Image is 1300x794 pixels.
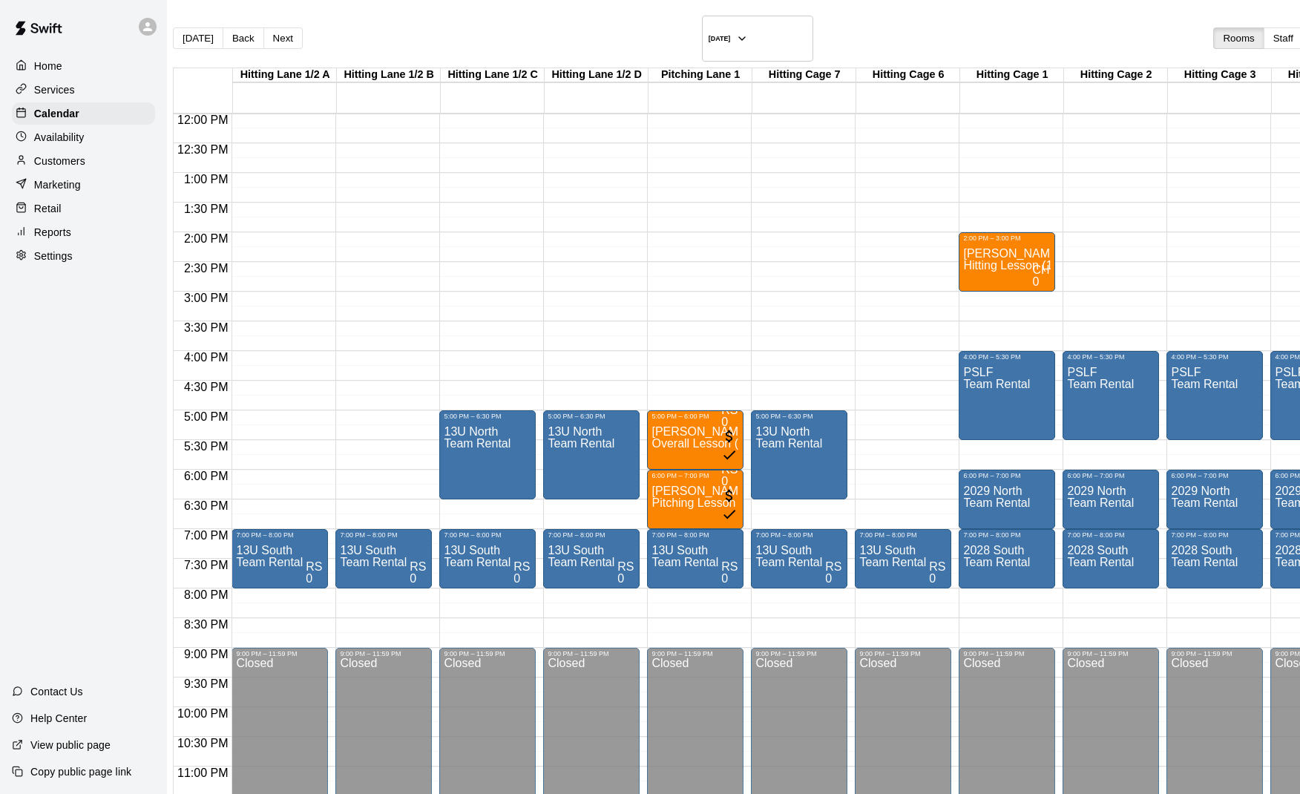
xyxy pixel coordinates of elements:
span: Team Rental [963,556,1030,568]
div: Hitting Cage 6 [856,68,960,82]
span: 6:00 PM [180,470,232,482]
span: Ryan Schubert [513,561,530,585]
span: Team Rental [1171,556,1238,568]
span: 4:00 PM [180,351,232,364]
div: 7:00 PM – 8:00 PM: 13U South [647,529,743,588]
div: 7:00 PM – 8:00 PM [236,531,324,539]
button: [DATE] [173,27,223,49]
span: Team Rental [1067,378,1134,390]
div: 4:00 PM – 5:30 PM: PSLF [959,351,1055,440]
span: 3:30 PM [180,321,232,334]
div: 5:00 PM – 6:30 PM: 13U North [543,410,640,499]
p: Copy public page link [30,764,131,779]
span: Ryan Schubert [929,561,945,585]
span: Hitting Lesson (1 hour) [963,259,1083,272]
div: 9:00 PM – 11:59 PM [548,650,635,657]
div: 9:00 PM – 11:59 PM [755,650,843,657]
span: All customers have paid [721,434,738,465]
span: RS [721,560,738,573]
p: View public page [30,738,111,752]
div: Ryan Schubert [513,561,530,573]
button: Back [223,27,264,49]
span: Team Rental [548,437,614,450]
div: Hitting Cage 1 [960,68,1064,82]
div: Ryan Schubert [306,561,322,573]
span: Team Rental [651,556,718,568]
div: Ryan Schubert [929,561,945,573]
div: 9:00 PM – 11:59 PM [236,650,324,657]
div: Ryan Schubert [721,561,738,573]
span: 7:30 PM [180,559,232,571]
div: Ryan Schubert [721,404,738,416]
span: 0 [1032,275,1039,288]
span: Ryan Schubert [721,464,738,488]
div: 5:00 PM – 6:30 PM [755,413,843,420]
span: 1:00 PM [180,173,232,186]
span: Ryan Schubert [617,561,634,585]
div: 7:00 PM – 8:00 PM: 13U South [855,529,951,588]
div: 6:00 PM – 7:00 PM [963,472,1051,479]
span: Team Rental [444,437,511,450]
span: Team Rental [755,437,822,450]
span: RS [721,404,738,416]
span: Team Rental [444,556,511,568]
span: Ryan Schubert [721,561,738,585]
div: 9:00 PM – 11:59 PM [1171,650,1258,657]
span: Team Rental [548,556,614,568]
span: 5:30 PM [180,440,232,453]
div: 7:00 PM – 8:00 PM: 2028 South [959,529,1055,588]
div: 7:00 PM – 8:00 PM [1171,531,1258,539]
span: Team Rental [859,556,926,568]
span: 12:00 PM [174,114,232,126]
div: 7:00 PM – 8:00 PM: 13U South [439,529,536,588]
div: Hitting Lane 1/2 D [545,68,649,82]
div: 7:00 PM – 8:00 PM [755,531,843,539]
span: Ryan Schubert [410,561,426,585]
span: Conner Hall [1032,264,1049,288]
span: RS [929,560,945,573]
span: Team Rental [1171,496,1238,509]
div: 4:00 PM – 5:30 PM: PSLF [1063,351,1159,440]
span: 0 [721,416,728,428]
span: RS [721,463,738,476]
p: Home [34,59,62,73]
span: RS [825,560,841,573]
span: 12:30 PM [174,143,232,156]
div: 9:00 PM – 11:59 PM [1067,650,1155,657]
div: 7:00 PM – 8:00 PM [548,531,635,539]
div: 7:00 PM – 8:00 PM [963,531,1051,539]
span: 8:30 PM [180,618,232,631]
span: Overall Lesson (1 hour) [651,437,775,450]
div: 7:00 PM – 8:00 PM [1067,531,1155,539]
span: Ryan Schubert [306,561,322,585]
div: 7:00 PM – 8:00 PM: 13U South [232,529,328,588]
div: 7:00 PM – 8:00 PM: 13U South [335,529,432,588]
span: 2:30 PM [180,262,232,275]
div: 7:00 PM – 8:00 PM: 2028 South [1166,529,1263,588]
span: 10:00 PM [174,707,232,720]
span: 2:00 PM [180,232,232,245]
div: Ryan Schubert [825,561,841,573]
div: Conner Hall [1032,264,1049,276]
div: Hitting Cage 7 [752,68,856,82]
span: 10:30 PM [174,737,232,749]
div: 6:00 PM – 7:00 PM [651,472,739,479]
span: 9:30 PM [180,677,232,690]
div: 6:00 PM – 7:00 PM [1067,472,1155,479]
span: 0 [410,572,416,585]
span: 0 [617,572,624,585]
div: 4:00 PM – 5:30 PM [963,353,1051,361]
div: Ryan Schubert [617,561,634,573]
div: 6:00 PM – 7:00 PM: 2029 North [959,470,1055,529]
p: Calendar [34,106,79,121]
div: 9:00 PM – 11:59 PM [340,650,427,657]
div: 5:00 PM – 6:30 PM [548,413,635,420]
span: 5:00 PM [180,410,232,423]
div: 7:00 PM – 8:00 PM [444,531,531,539]
span: 0 [929,572,936,585]
div: 9:00 PM – 11:59 PM [651,650,739,657]
span: Team Rental [236,556,303,568]
span: Ryan Schubert [825,561,841,585]
span: 0 [825,572,832,585]
div: 9:00 PM – 11:59 PM [859,650,947,657]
